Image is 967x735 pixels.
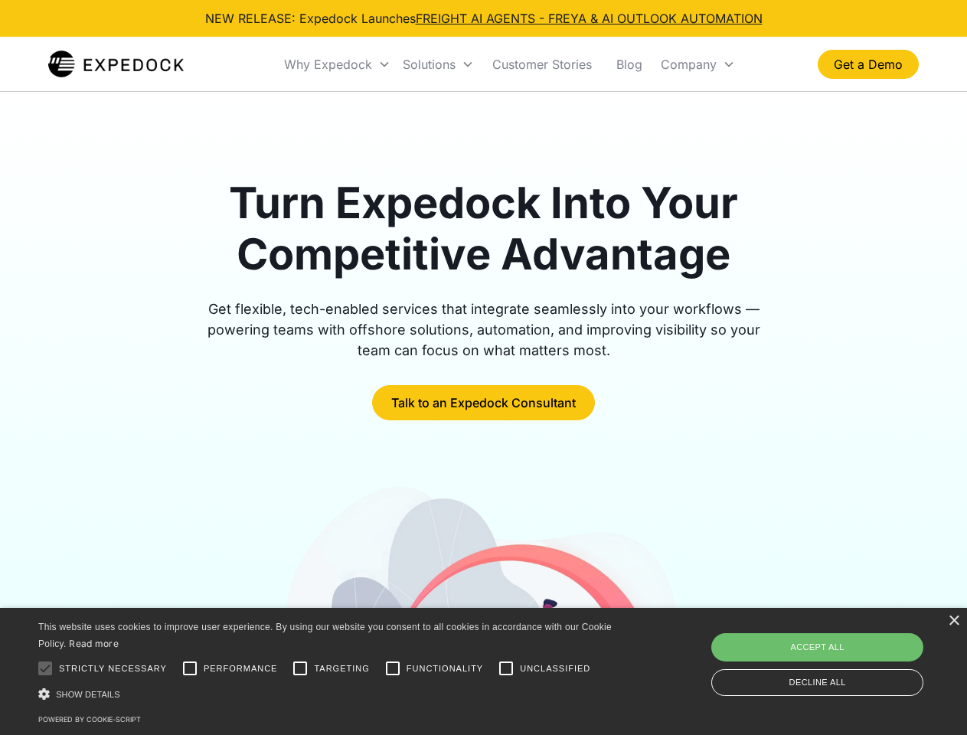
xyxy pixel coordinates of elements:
[403,57,456,72] div: Solutions
[205,9,763,28] div: NEW RELEASE: Expedock Launches
[661,57,717,72] div: Company
[416,11,763,26] a: FREIGHT AI AGENTS - FREYA & AI OUTLOOK AUTOMATION
[69,638,119,649] a: Read more
[38,715,141,724] a: Powered by cookie-script
[56,690,120,699] span: Show details
[284,57,372,72] div: Why Expedock
[480,38,604,90] a: Customer Stories
[397,38,480,90] div: Solutions
[190,299,778,361] div: Get flexible, tech-enabled services that integrate seamlessly into your workflows — powering team...
[712,570,967,735] iframe: Chat Widget
[38,622,612,650] span: This website uses cookies to improve user experience. By using our website you consent to all coo...
[314,662,369,675] span: Targeting
[48,49,184,80] a: home
[655,38,741,90] div: Company
[190,178,778,280] h1: Turn Expedock Into Your Competitive Advantage
[520,662,590,675] span: Unclassified
[38,686,617,702] div: Show details
[278,38,397,90] div: Why Expedock
[59,662,167,675] span: Strictly necessary
[818,50,919,79] a: Get a Demo
[48,49,184,80] img: Expedock Logo
[372,385,595,420] a: Talk to an Expedock Consultant
[604,38,655,90] a: Blog
[204,662,278,675] span: Performance
[407,662,483,675] span: Functionality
